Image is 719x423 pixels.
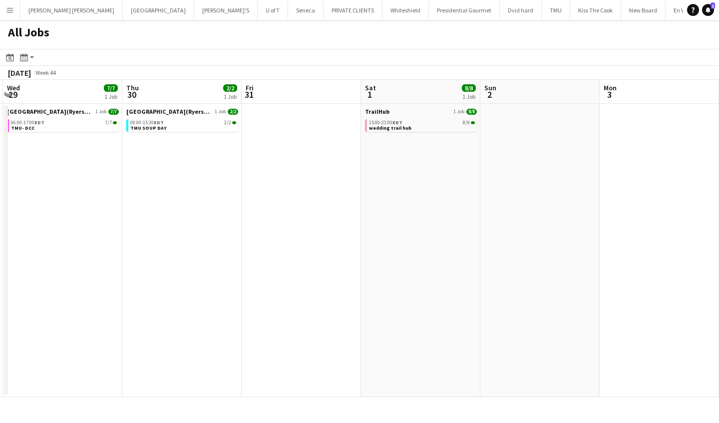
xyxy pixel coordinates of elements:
span: EDT [154,119,164,126]
button: U of T [258,0,288,20]
span: 1 Job [95,109,106,115]
span: 7/7 [104,84,118,92]
a: 06:00-17:00EDT7/7TMU- DCC [11,119,117,131]
button: Seneca [288,0,324,20]
div: [DATE] [8,68,31,78]
button: New Board [621,0,666,20]
span: Toronto Metropolitan University(Ryerson) [126,108,213,115]
span: 2/2 [232,121,236,124]
div: TrailHub1 Job8/815:00-23:00EDT8/8wedding trail hub [365,108,477,134]
span: 7/7 [113,121,117,124]
div: [GEOGRAPHIC_DATA](Ryerson)1 Job2/208:00-15:30EDT2/2TMU SOUP DAY [126,108,238,134]
div: 1 Job [462,93,475,100]
a: 15:00-23:00EDT8/8wedding trail hub [369,119,475,131]
span: Toronto Metropolitan University(Ryerson) [7,108,93,115]
span: Thu [126,83,139,92]
span: Week 44 [33,69,58,76]
a: [GEOGRAPHIC_DATA](Ryerson)1 Job7/7 [7,108,119,115]
span: 8/8 [471,121,475,124]
span: 7/7 [108,109,119,115]
span: TMU- DCC [11,125,34,131]
button: [PERSON_NAME]'S [194,0,258,20]
span: TrailHub [365,108,389,115]
a: [GEOGRAPHIC_DATA](Ryerson)1 Job2/2 [126,108,238,115]
button: Presidential Gourmet [429,0,500,20]
span: EDT [392,119,402,126]
span: 2/2 [228,109,238,115]
button: En Ville [666,0,700,20]
span: 2/2 [224,120,231,125]
span: 06:00-17:00 [11,120,44,125]
a: 08:00-15:30EDT2/2TMU SOUP DAY [130,119,236,131]
span: Fri [246,83,254,92]
button: Whiteshield [382,0,429,20]
span: Sun [484,83,496,92]
span: Sat [365,83,376,92]
span: wedding trail hub [369,125,411,131]
span: EDT [34,119,44,126]
button: PRIVATE CLIENTS [324,0,382,20]
span: Wed [7,83,20,92]
span: 29 [5,89,20,100]
a: 1 [702,4,714,16]
span: 08:00-15:30 [130,120,164,125]
button: Kiss The Cook [570,0,621,20]
span: 1 Job [453,109,464,115]
button: [PERSON_NAME] [PERSON_NAME] [20,0,123,20]
span: 1 [711,2,715,9]
button: [GEOGRAPHIC_DATA] [123,0,194,20]
span: 1 Job [215,109,226,115]
span: 2/2 [223,84,237,92]
span: 31 [244,89,254,100]
span: 2 [483,89,496,100]
span: 7/7 [105,120,112,125]
a: TrailHub1 Job8/8 [365,108,477,115]
button: TMU [542,0,570,20]
span: 3 [602,89,617,100]
span: Mon [604,83,617,92]
span: 15:00-23:00 [369,120,402,125]
div: [GEOGRAPHIC_DATA](Ryerson)1 Job7/706:00-17:00EDT7/7TMU- DCC [7,108,119,134]
button: Dvid hard [500,0,542,20]
div: 1 Job [104,93,117,100]
span: 1 [363,89,376,100]
span: TMU SOUP DAY [130,125,166,131]
span: 30 [125,89,139,100]
span: 8/8 [462,84,476,92]
span: 8/8 [463,120,470,125]
div: 1 Job [224,93,237,100]
span: 8/8 [466,109,477,115]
